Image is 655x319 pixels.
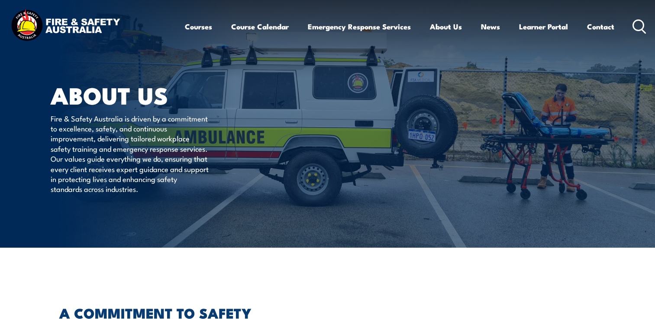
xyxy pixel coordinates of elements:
[59,306,288,319] h2: A COMMITMENT TO SAFETY
[51,113,209,194] p: Fire & Safety Australia is driven by a commitment to excellence, safety, and continuous improveme...
[481,15,500,38] a: News
[308,15,411,38] a: Emergency Response Services
[51,85,265,105] h1: About Us
[185,15,212,38] a: Courses
[231,15,289,38] a: Course Calendar
[587,15,614,38] a: Contact
[430,15,462,38] a: About Us
[519,15,568,38] a: Learner Portal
